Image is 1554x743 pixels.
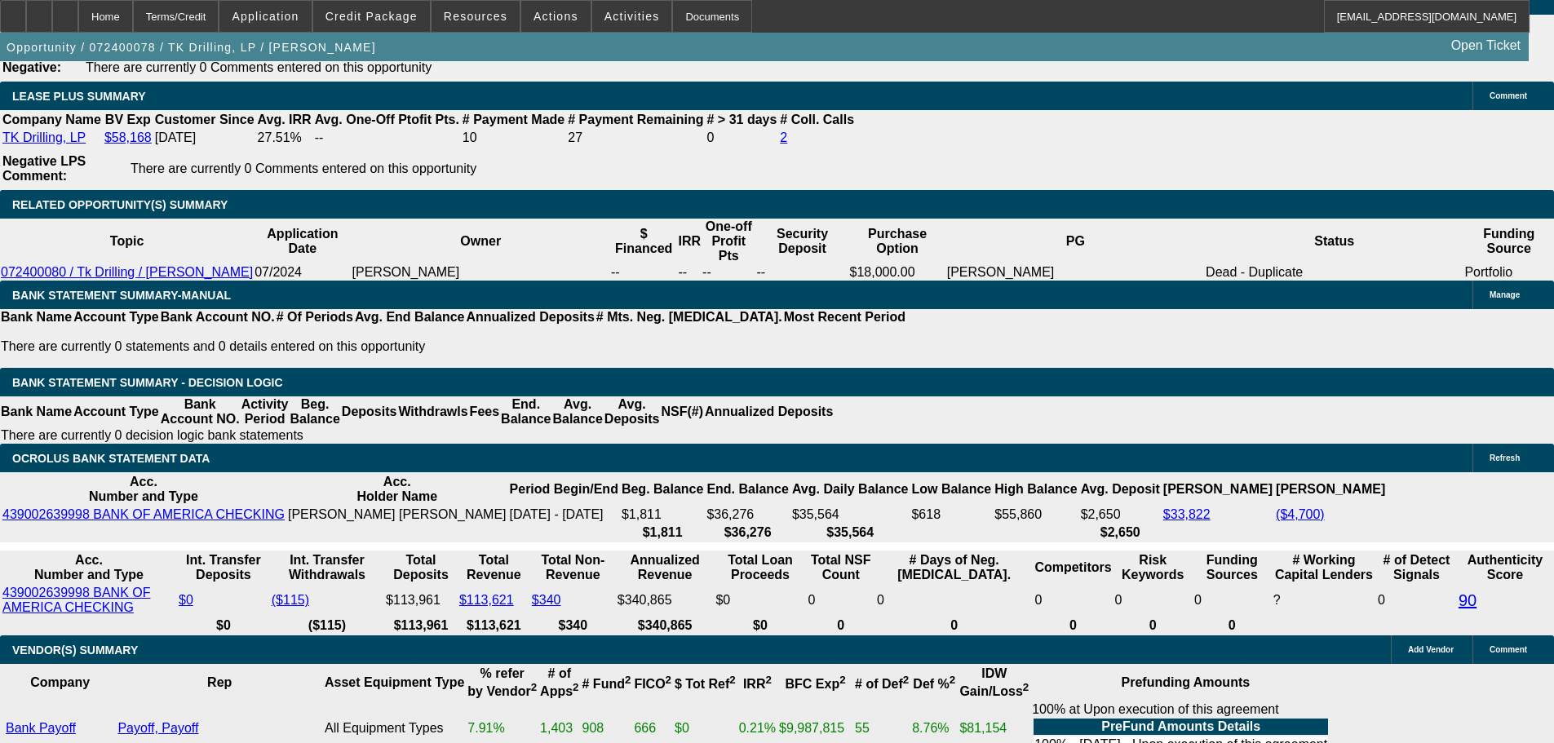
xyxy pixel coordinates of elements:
[287,474,507,505] th: Acc. Holder Name
[352,219,610,264] th: Owner
[1114,552,1192,583] th: Risk Keywords
[131,161,476,175] span: There are currently 0 Comments entered on this opportunity
[521,1,591,32] button: Actions
[743,677,772,691] b: IRR
[179,593,193,607] a: $0
[1114,617,1192,634] th: 0
[258,113,312,126] b: Avg. IRR
[73,309,160,325] th: Account Type
[12,643,138,657] span: VENDOR(S) SUMMARY
[1193,552,1271,583] th: Funding Sources
[160,309,276,325] th: Bank Account NO.
[849,264,946,281] td: $18,000.00
[469,396,500,427] th: Fees
[1080,506,1161,523] td: $2,650
[2,552,176,583] th: Acc. Number and Type
[1463,264,1554,281] td: Portfolio
[467,666,537,698] b: % refer by Vendor
[444,10,507,23] span: Resources
[509,506,619,523] td: [DATE] - [DATE]
[241,396,290,427] th: Activity Period
[533,10,578,23] span: Actions
[621,524,704,541] th: $1,811
[271,617,383,634] th: ($115)
[786,677,846,691] b: BFC Exp
[783,309,906,325] th: Most Recent Period
[314,130,460,146] td: --
[876,552,1032,583] th: # Days of Neg. [MEDICAL_DATA].
[618,593,713,608] div: $340,865
[729,674,735,686] sup: 2
[341,396,398,427] th: Deposits
[551,396,603,427] th: Avg. Balance
[706,130,778,146] td: 0
[715,585,805,616] td: $0
[463,113,564,126] b: # Payment Made
[509,474,619,505] th: Period Begin/End
[325,10,418,23] span: Credit Package
[610,219,678,264] th: $ Financed
[1459,591,1477,609] a: 90
[315,113,459,126] b: Avg. One-Off Ptofit Pts.
[706,474,789,505] th: End. Balance
[12,376,283,389] span: Bank Statement Summary - Decision Logic
[272,593,309,607] a: ($115)
[756,219,849,264] th: Security Deposit
[1101,719,1260,733] b: PreFund Amounts Details
[808,585,874,616] td: 0
[604,10,660,23] span: Activities
[1490,453,1520,462] span: Refresh
[287,506,507,523] td: [PERSON_NAME] [PERSON_NAME]
[154,130,255,146] td: [DATE]
[791,474,910,505] th: Avg. Daily Balance
[677,219,702,264] th: IRR
[1,265,253,279] a: 072400080 / Tk Drilling / [PERSON_NAME]
[1377,552,1456,583] th: # of Detect Signals
[715,552,805,583] th: Total Loan Proceeds
[465,309,595,325] th: Annualized Deposits
[257,130,312,146] td: 27.51%
[946,219,1205,264] th: PG
[232,10,299,23] span: Application
[994,474,1078,505] th: High Balance
[117,721,198,735] a: Payoff, Payoff
[531,552,615,583] th: Total Non-Revenue
[2,60,61,74] b: Negative:
[313,1,430,32] button: Credit Package
[1275,474,1386,505] th: [PERSON_NAME]
[903,674,909,686] sup: 2
[12,452,210,465] span: OCROLUS BANK STATEMENT DATA
[625,674,631,686] sup: 2
[397,396,468,427] th: Withdrawls
[1458,552,1552,583] th: Authenticity Score
[702,264,755,281] td: --
[994,506,1078,523] td: $55,860
[808,552,874,583] th: Sum of the Total NSF Count and Total Overdraft Fee Count from Ocrolus
[178,617,269,634] th: $0
[12,90,146,103] span: LEASE PLUS SUMMARY
[6,721,76,735] a: Bank Payoff
[617,552,714,583] th: Annualized Revenue
[105,113,151,126] b: BV Exp
[780,113,854,126] b: # Coll. Calls
[160,396,241,427] th: Bank Account NO.
[1273,593,1281,607] span: Refresh to pull Number of Working Capital Lenders
[959,666,1029,698] b: IDW Gain/Loss
[707,113,777,126] b: # > 31 days
[1162,474,1273,505] th: [PERSON_NAME]
[532,593,561,607] a: $340
[155,113,255,126] b: Customer Since
[7,41,376,54] span: Opportunity / 072400078 / TK Drilling, LP / [PERSON_NAME]
[1193,617,1271,634] th: 0
[765,674,771,686] sup: 2
[289,396,340,427] th: Beg. Balance
[595,309,783,325] th: # Mts. Neg. [MEDICAL_DATA].
[675,677,736,691] b: $ Tot Ref
[178,552,269,583] th: Int. Transfer Deposits
[1276,507,1325,521] a: ($4,700)
[276,309,354,325] th: # Of Periods
[1490,645,1527,654] span: Comment
[1445,32,1527,60] a: Open Ticket
[839,674,845,686] sup: 2
[2,586,150,614] a: 439002639998 BANK OF AMERICA CHECKING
